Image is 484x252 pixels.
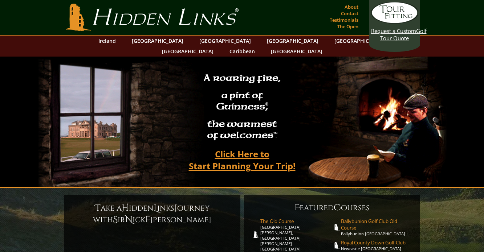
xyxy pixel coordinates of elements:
a: [GEOGRAPHIC_DATA] [331,36,390,46]
a: Ballybunion Golf Club Old CourseBallybunion [GEOGRAPHIC_DATA] [341,218,413,236]
a: [GEOGRAPHIC_DATA] [158,46,217,57]
span: Request a Custom [371,27,416,34]
span: T [95,202,101,214]
span: Royal County Down Golf Club [341,239,413,246]
a: Click Here toStart Planning Your Trip! [182,145,303,174]
span: F [145,214,150,226]
span: The Old Course [260,218,332,224]
span: L [154,202,157,214]
h2: A roaring fire, a pint of Guinness , the warmest of welcomes™. [199,69,285,145]
a: [GEOGRAPHIC_DATA] [263,36,322,46]
a: Request a CustomGolf Tour Quote [371,2,418,42]
a: [GEOGRAPHIC_DATA] [196,36,255,46]
span: J [174,202,177,214]
span: S [113,214,118,226]
a: Caribbean [226,46,259,57]
a: Contact [339,8,360,18]
span: Ballybunion Golf Club Old Course [341,218,413,231]
h6: ake a idden inks ourney with ir ick [PERSON_NAME] [72,202,233,226]
a: Ireland [95,36,119,46]
h6: eatured ourses [251,202,413,214]
a: [GEOGRAPHIC_DATA] [267,46,326,57]
a: The Old Course[GEOGRAPHIC_DATA][PERSON_NAME], [GEOGRAPHIC_DATA][PERSON_NAME] [GEOGRAPHIC_DATA] [260,218,332,252]
a: Testimonials [328,15,360,25]
span: H [122,202,129,214]
span: F [294,202,300,214]
a: [GEOGRAPHIC_DATA] [128,36,187,46]
span: C [334,202,341,214]
a: About [343,2,360,12]
span: N [125,214,133,226]
a: Royal County Down Golf ClubNewcastle [GEOGRAPHIC_DATA] [341,239,413,251]
a: The Open [335,21,360,32]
